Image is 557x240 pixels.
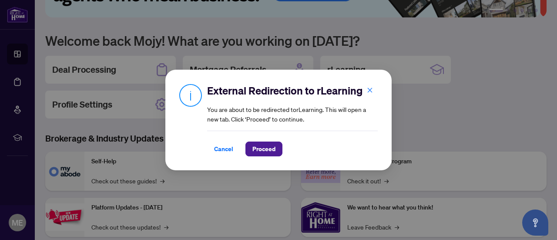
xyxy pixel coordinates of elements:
[207,84,378,156] div: You are about to be redirected to rLearning . This will open a new tab. Click ‘Proceed’ to continue.
[207,84,378,98] h2: External Redirection to rLearning
[214,142,233,156] span: Cancel
[245,142,282,156] button: Proceed
[252,142,275,156] span: Proceed
[207,142,240,156] button: Cancel
[522,210,548,236] button: Open asap
[179,84,202,107] img: Info Icon
[367,87,373,93] span: close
